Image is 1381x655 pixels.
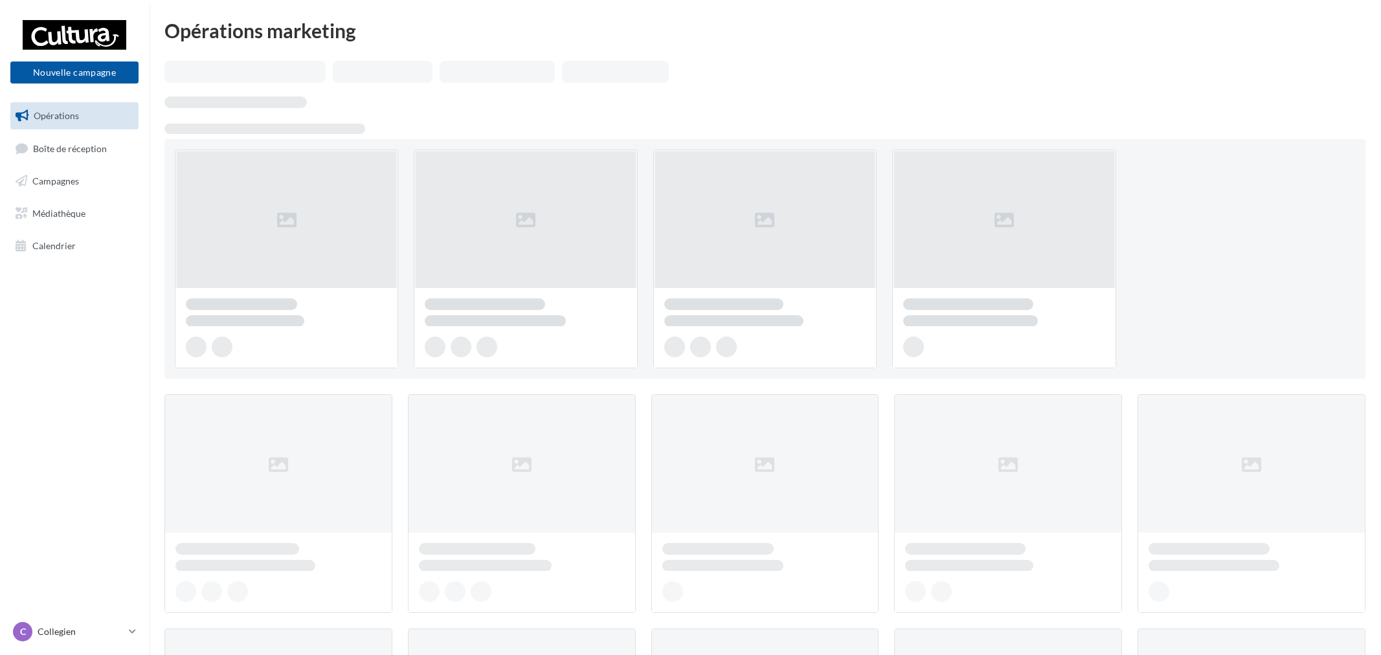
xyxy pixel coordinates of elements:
a: Boîte de réception [8,135,141,162]
span: Opérations [34,110,79,121]
span: Campagnes [32,175,79,186]
a: Médiathèque [8,200,141,227]
a: Calendrier [8,232,141,260]
a: Opérations [8,102,141,129]
span: Calendrier [32,239,76,250]
a: C Collegien [10,619,139,644]
span: Boîte de réception [33,142,107,153]
div: Opérations marketing [164,21,1365,40]
button: Nouvelle campagne [10,61,139,83]
a: Campagnes [8,168,141,195]
span: C [20,625,26,638]
p: Collegien [38,625,124,638]
span: Médiathèque [32,208,85,219]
